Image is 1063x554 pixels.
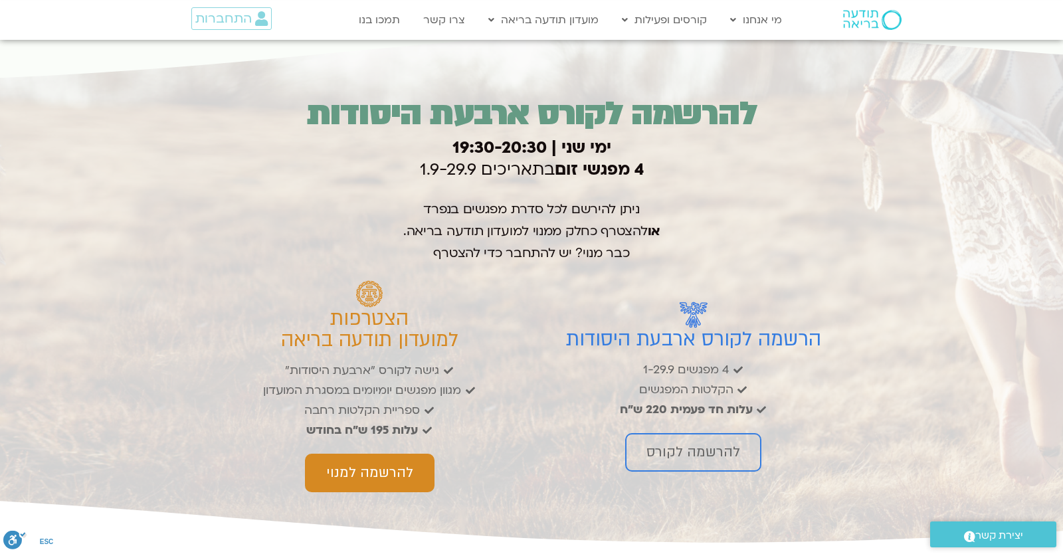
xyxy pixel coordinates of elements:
a: תמכו בנו [352,7,407,33]
span: להרשמה למנוי [326,465,413,481]
span: התחברות [195,11,252,26]
span: ניתן להירשם לכל סדרת מפגשים בנפרד להצטרף כחלק ממנוי למועדון תודעה בריאה. כבר מנוי? יש להתחבר כדי ... [403,201,660,262]
a: צרו קשר [417,7,472,33]
b: עלות 195 ש״ח בחודש [306,422,418,438]
span: 4 מפגשים 1-29.9 [643,360,732,380]
span: גישה לקורס "ארבעת היסודות" [285,361,442,381]
h3: להרשמה לקורס ארבעת היסודות [208,90,856,139]
b: 0 [536,137,547,159]
span: יצירת קשר [975,527,1023,545]
h3: בתאריכים 1.9-29.9 [208,137,856,181]
p: הצטרפות למועדון תודעה בריאה [215,308,525,351]
span: ספריית הקלטות רחבה [304,401,423,420]
strong: 4 מפגשי זום [555,159,644,181]
span: מגוון מפגשים יומיומים במסגרת המועדון [263,381,464,401]
strong: או [648,223,660,240]
b: עלות חד פעמית 220 ש״ח [620,402,753,417]
a: קורסים ופעילות [615,7,714,33]
p: הרשמה לקורס ארבעת היסודות [538,329,848,350]
a: להרשמה לקורס [625,433,761,472]
b: ימי שני | 19:30-20:3 [452,137,611,159]
span: להרשמה לקורס [646,444,740,460]
span: הקלטות המפגשים [639,380,737,400]
a: התחברות [191,7,272,30]
a: להרשמה למנוי [305,454,435,492]
a: יצירת קשר [930,521,1056,547]
a: מועדון תודעה בריאה [482,7,605,33]
a: מי אנחנו [724,7,789,33]
img: תודעה בריאה [843,10,902,30]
